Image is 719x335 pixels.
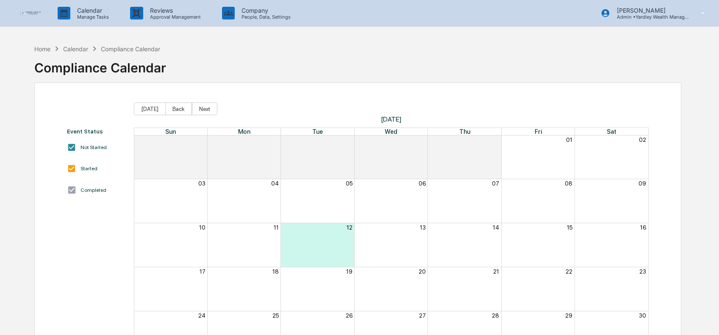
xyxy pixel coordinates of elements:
p: People, Data, Settings [235,14,295,20]
button: 17 [200,268,205,275]
button: 22 [566,268,572,275]
button: 13 [420,224,426,231]
button: 02 [639,136,646,143]
span: Tue [312,128,323,135]
button: 10 [199,224,205,231]
p: [PERSON_NAME] [610,7,689,14]
button: 16 [640,224,646,231]
button: 09 [638,180,646,187]
div: Not Started [81,144,107,150]
p: Manage Tasks [70,14,113,20]
div: Started [81,166,97,172]
div: Calendar [63,45,88,53]
div: Compliance Calendar [34,53,166,75]
button: 30 [419,136,426,143]
button: 15 [567,224,572,231]
button: 24 [198,312,205,319]
span: Fri [535,128,542,135]
button: 21 [493,268,499,275]
button: 19 [346,268,353,275]
button: 27 [199,136,205,143]
button: 28 [492,312,499,319]
button: 04 [271,180,279,187]
p: Admin • Yardley Wealth Management [610,14,689,20]
div: Compliance Calendar [101,45,160,53]
button: 20 [419,268,426,275]
p: Calendar [70,7,113,14]
div: Home [34,45,50,53]
button: Next [192,102,217,115]
button: 14 [493,224,499,231]
button: 26 [346,312,353,319]
button: 25 [272,312,279,319]
button: 27 [419,312,426,319]
p: Reviews [143,7,205,14]
span: Mon [238,128,250,135]
button: 01 [566,136,572,143]
div: Event Status [67,128,125,135]
button: 05 [346,180,353,187]
span: Wed [385,128,397,135]
span: [DATE] [134,115,649,123]
p: Company [235,7,295,14]
button: 03 [198,180,205,187]
button: 06 [419,180,426,187]
button: 12 [347,224,353,231]
p: Approval Management [143,14,205,20]
button: 11 [274,224,279,231]
button: 23 [639,268,646,275]
button: [DATE] [134,102,166,115]
span: Thu [459,128,470,135]
button: 18 [272,268,279,275]
button: 31 [493,136,499,143]
button: 29 [345,136,353,143]
button: 30 [639,312,646,319]
button: 28 [272,136,279,143]
span: Sun [165,128,176,135]
button: Back [165,102,192,115]
button: 08 [565,180,572,187]
button: 29 [565,312,572,319]
span: Sat [607,128,616,135]
div: Completed [81,187,106,193]
button: 07 [492,180,499,187]
img: logo [20,11,41,16]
